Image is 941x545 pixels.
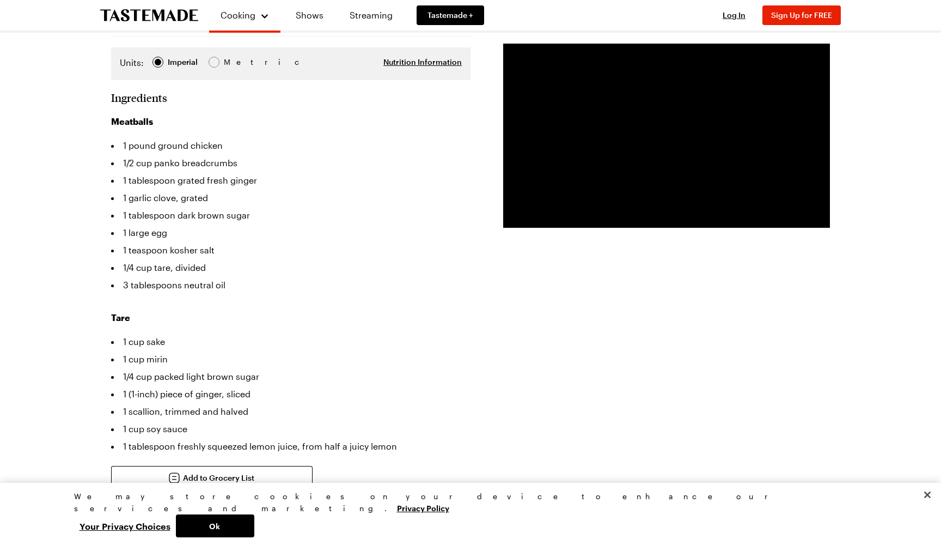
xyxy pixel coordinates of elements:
span: Cooking [221,10,255,20]
h3: Meatballs [111,115,471,128]
li: 1 cup mirin [111,350,471,368]
li: 1 tablespoon freshly squeezed lemon juice, from half a juicy lemon [111,438,471,455]
h3: Tare [111,311,471,324]
li: 1 tablespoon dark brown sugar [111,207,471,224]
span: Add to Grocery List [183,473,254,483]
a: More information about your privacy, opens in a new tab [397,502,449,513]
div: Privacy [74,491,858,537]
li: 1/4 cup packed light brown sugar [111,368,471,385]
li: 1 cup soy sauce [111,420,471,438]
a: Tastemade + [417,5,484,25]
div: Imperial [168,56,198,68]
li: 1 teaspoon kosher salt [111,241,471,259]
button: Ok [176,514,254,537]
h2: Ingredients [111,91,167,104]
button: Nutrition Information [383,57,462,68]
video-js: Video Player [503,44,830,228]
li: 1 pound ground chicken [111,137,471,154]
a: To Tastemade Home Page [100,9,198,22]
button: Cooking [220,4,270,26]
div: We may store cookies on your device to enhance our services and marketing. [74,491,858,514]
span: Imperial [168,56,199,68]
li: 1 scallion, trimmed and halved [111,403,471,420]
div: Imperial Metric [120,56,247,71]
span: Log In [723,10,746,20]
button: Add to Grocery List [111,466,313,490]
li: 1/2 cup panko breadcrumbs [111,154,471,172]
li: 1/4 cup tare, divided [111,259,471,276]
span: Tastemade + [427,10,473,21]
button: Close [915,483,939,507]
label: Units: [120,56,144,69]
li: 1 tablespoon grated fresh ginger [111,172,471,189]
span: Sign Up for FREE [771,10,832,20]
li: 3 tablespoons neutral oil [111,276,471,294]
li: 1 garlic clove, grated [111,189,471,207]
button: Log In [712,10,756,21]
div: Metric [224,56,247,68]
span: Metric [224,56,248,68]
li: 1 large egg [111,224,471,241]
li: 1 cup sake [111,333,471,350]
li: 1 (1-inch) piece of ginger, sliced [111,385,471,403]
button: Sign Up for FREE [762,5,841,25]
button: Your Privacy Choices [74,514,176,537]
